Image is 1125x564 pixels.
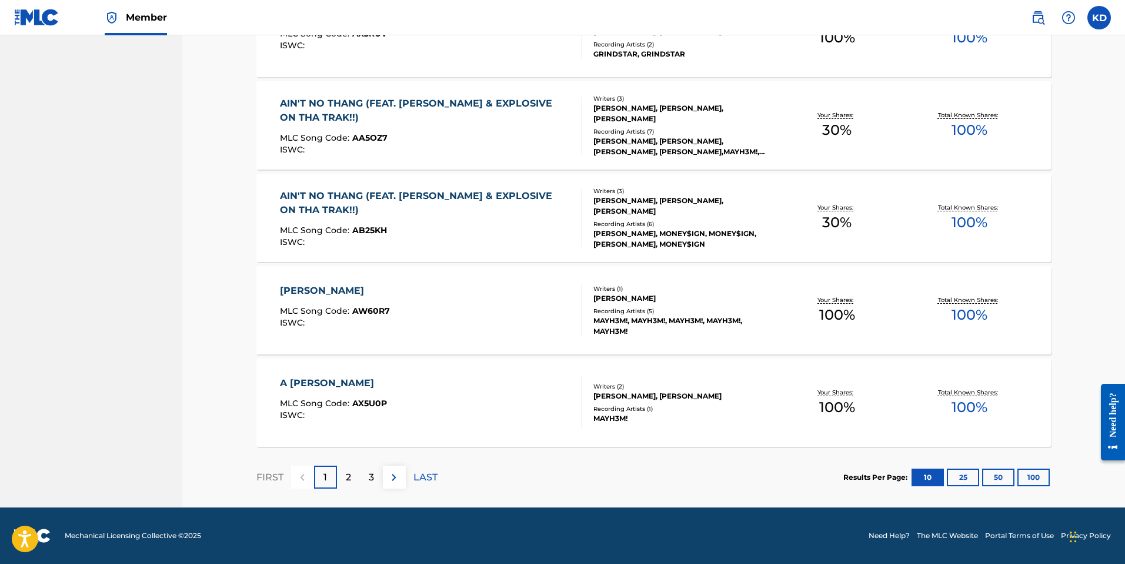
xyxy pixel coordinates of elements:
span: 100 % [819,397,855,418]
span: MLC Song Code : [280,306,352,316]
span: 100 % [952,212,987,233]
a: Privacy Policy [1061,530,1111,541]
a: Need Help? [869,530,910,541]
span: Mechanical Licensing Collective © 2025 [65,530,201,541]
img: help [1061,11,1076,25]
p: LAST [413,470,438,485]
div: Writers ( 2 ) [593,382,771,391]
button: 50 [982,469,1014,486]
span: AW60R7 [352,306,390,316]
p: 1 [323,470,327,485]
div: MAYH3M!, MAYH3M!, MAYH3M!, MAYH3M!, MAYH3M! [593,316,771,337]
div: [PERSON_NAME], MONEY$IGN, MONEY$IGN, [PERSON_NAME], MONEY$IGN [593,228,771,250]
span: 30 % [822,212,852,233]
img: logo [14,529,51,543]
div: Recording Artists ( 7 ) [593,127,771,136]
div: Writers ( 1 ) [593,284,771,293]
span: MLC Song Code : [280,132,352,143]
span: 100 % [952,304,987,326]
p: 3 [369,470,374,485]
span: 100 % [952,27,987,48]
p: Total Known Shares: [938,388,1001,397]
span: MLC Song Code : [280,225,352,235]
span: ISWC : [280,410,308,420]
span: AA5OZ7 [352,132,388,143]
span: 100 % [819,304,855,326]
div: AIN'T NO THANG (FEAT. [PERSON_NAME] & EXPLOSIVE ON THA TRAK!!) [280,97,572,125]
a: A [PERSON_NAME]MLC Song Code:AX5U0PISWC:Writers (2)[PERSON_NAME], [PERSON_NAME]Recording Artists ... [256,359,1051,447]
span: ISWC : [280,40,308,51]
span: 100 % [952,120,987,141]
img: MLC Logo [14,9,59,26]
a: AIN'T NO THANG (FEAT. [PERSON_NAME] & EXPLOSIVE ON THA TRAK!!)MLC Song Code:AA5OZ7ISWC:Writers (3... [256,81,1051,170]
p: Your Shares: [817,388,856,397]
a: [PERSON_NAME]MLC Song Code:AW60R7ISWC:Writers (1)[PERSON_NAME]Recording Artists (5)MAYH3M!, MAYH3... [256,266,1051,354]
div: [PERSON_NAME] [593,293,771,304]
div: [PERSON_NAME], [PERSON_NAME] [593,391,771,402]
div: Help [1057,6,1080,29]
div: Recording Artists ( 2 ) [593,40,771,49]
iframe: Chat Widget [1066,507,1125,564]
span: AB25KH [352,225,387,235]
span: 100 % [952,397,987,418]
img: right [387,470,401,485]
button: 100 [1017,469,1050,486]
p: Your Shares: [817,296,856,304]
div: [PERSON_NAME], [PERSON_NAME], [PERSON_NAME] [593,103,771,124]
p: Total Known Shares: [938,111,1001,120]
img: search [1031,11,1045,25]
div: [PERSON_NAME], [PERSON_NAME], [PERSON_NAME], [PERSON_NAME],MAYH3M!,[PERSON_NAME] $PADE,EXPLOSIVE ... [593,136,771,157]
iframe: Resource Center [1092,375,1125,470]
div: Recording Artists ( 6 ) [593,220,771,228]
a: The MLC Website [917,530,978,541]
button: 10 [912,469,944,486]
p: Total Known Shares: [938,296,1001,304]
div: Recording Artists ( 1 ) [593,404,771,413]
div: Recording Artists ( 5 ) [593,307,771,316]
span: ISWC : [280,237,308,247]
button: 25 [947,469,979,486]
a: AIN'T NO THANG (FEAT. [PERSON_NAME] & EXPLOSIVE ON THA TRAK!!)MLC Song Code:AB25KHISWC:Writers (3... [256,174,1051,262]
div: [PERSON_NAME], [PERSON_NAME], [PERSON_NAME] [593,195,771,217]
div: User Menu [1087,6,1111,29]
span: ISWC : [280,317,308,328]
div: GRINDSTAR, GRINDSTAR [593,49,771,59]
div: Writers ( 3 ) [593,94,771,103]
div: AIN'T NO THANG (FEAT. [PERSON_NAME] & EXPLOSIVE ON THA TRAK!!) [280,189,572,217]
span: 100 % [819,27,855,48]
p: Total Known Shares: [938,203,1001,212]
p: Your Shares: [817,203,856,212]
span: 30 % [822,120,852,141]
span: AX5U0P [352,398,387,409]
div: A [PERSON_NAME] [280,376,387,390]
a: Public Search [1026,6,1050,29]
p: FIRST [256,470,283,485]
p: Your Shares: [817,111,856,120]
p: 2 [346,470,351,485]
div: [PERSON_NAME] [280,284,390,298]
div: Drag [1070,519,1077,555]
span: Member [126,11,167,24]
p: Results Per Page: [843,472,910,483]
img: Top Rightsholder [105,11,119,25]
span: ISWC : [280,144,308,155]
div: Writers ( 3 ) [593,187,771,195]
a: Portal Terms of Use [985,530,1054,541]
div: MAYH3M! [593,413,771,424]
span: MLC Song Code : [280,398,352,409]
